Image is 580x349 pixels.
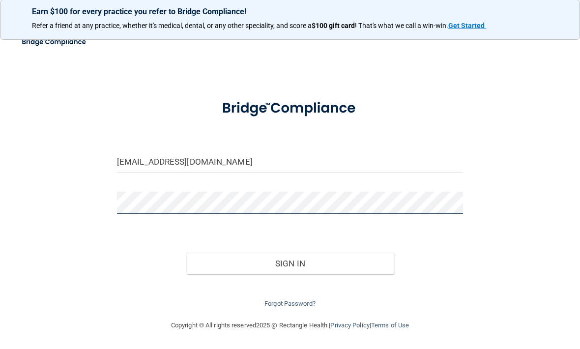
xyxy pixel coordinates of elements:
[32,22,312,30] span: Refer a friend at any practice, whether it's medical, dental, or any other speciality, and score a
[355,22,448,30] span: ! That's what we call a win-win.
[448,22,486,30] a: Get Started
[312,22,355,30] strong: $100 gift card
[330,322,369,329] a: Privacy Policy
[207,90,373,127] img: bridge_compliance_login_screen.278c3ca4.svg
[32,7,548,17] p: Earn $100 for every practice you refer to Bridge Compliance!
[15,32,94,53] img: bridge_compliance_login_screen.278c3ca4.svg
[117,151,463,173] input: Email
[448,22,485,30] strong: Get Started
[371,322,409,329] a: Terms of Use
[111,310,469,342] div: Copyright © All rights reserved 2025 @ Rectangle Health | |
[186,253,394,275] button: Sign In
[264,300,316,308] a: Forgot Password?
